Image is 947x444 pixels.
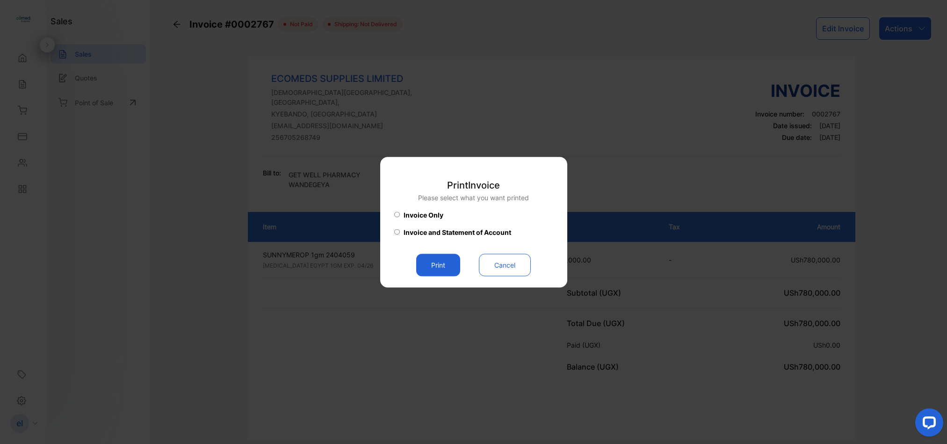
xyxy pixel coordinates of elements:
span: Invoice and Statement of Account [404,227,511,237]
p: Please select what you want printed [418,192,529,202]
button: Print [416,254,460,276]
span: Invoice Only [404,210,443,219]
p: Print Invoice [418,178,529,192]
button: Cancel [479,254,531,276]
iframe: LiveChat chat widget [908,405,947,444]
